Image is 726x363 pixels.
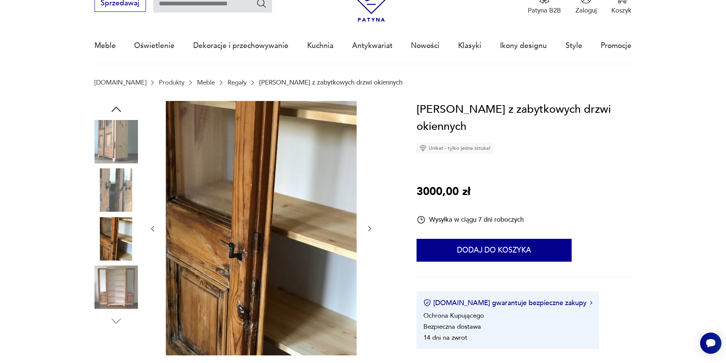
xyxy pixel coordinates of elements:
[458,28,481,63] a: Klasyki
[611,6,631,15] p: Koszyk
[417,183,470,201] p: 3000,00 zł
[575,6,597,15] p: Zaloguj
[95,120,138,163] img: Zdjęcie produktu Witryna stworzona z zabytkowych drzwi okiennych
[423,299,431,307] img: Ikona certyfikatu
[423,311,484,320] li: Ochrona Kupującego
[95,1,146,7] a: Sprzedawaj
[193,28,288,63] a: Dekoracje i przechowywanie
[197,79,215,86] a: Meble
[307,28,333,63] a: Kuchnia
[500,28,547,63] a: Ikony designu
[423,322,481,331] li: Bezpieczna dostawa
[352,28,393,63] a: Antykwariat
[417,142,494,154] div: Unikat - tylko jedna sztuka!
[166,101,357,355] img: Zdjęcie produktu Witryna stworzona z zabytkowych drzwi okiennych
[566,28,582,63] a: Style
[590,301,592,305] img: Ikona strzałki w prawo
[700,333,721,354] iframe: Smartsupp widget button
[417,101,631,136] h1: [PERSON_NAME] z zabytkowych drzwi okiennych
[159,79,184,86] a: Produkty
[95,168,138,212] img: Zdjęcie produktu Witryna stworzona z zabytkowych drzwi okiennych
[420,145,426,152] img: Ikona diamentu
[259,79,402,86] p: [PERSON_NAME] z zabytkowych drzwi okiennych
[423,333,467,342] li: 14 dni na zwrot
[95,28,116,63] a: Meble
[95,265,138,309] img: Zdjęcie produktu Witryna stworzona z zabytkowych drzwi okiennych
[228,79,247,86] a: Regały
[528,6,561,15] p: Patyna B2B
[417,239,572,262] button: Dodaj do koszyka
[417,215,524,224] div: Wysyłka w ciągu 7 dni roboczych
[95,217,138,261] img: Zdjęcie produktu Witryna stworzona z zabytkowych drzwi okiennych
[411,28,439,63] a: Nowości
[95,79,146,86] a: [DOMAIN_NAME]
[134,28,175,63] a: Oświetlenie
[423,298,592,308] button: [DOMAIN_NAME] gwarantuje bezpieczne zakupy
[601,28,631,63] a: Promocje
